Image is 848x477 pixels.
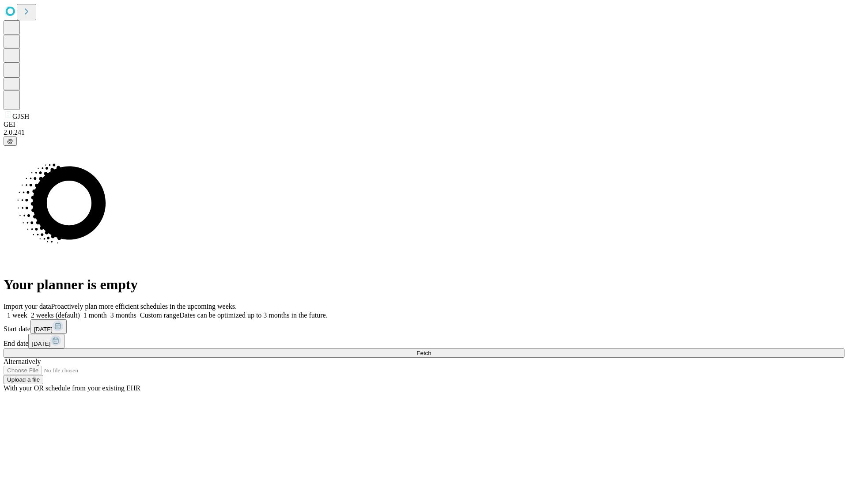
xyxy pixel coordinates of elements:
div: GEI [4,121,844,129]
button: Fetch [4,348,844,358]
span: Fetch [416,350,431,356]
span: With your OR schedule from your existing EHR [4,384,140,392]
button: [DATE] [30,319,67,334]
button: Upload a file [4,375,43,384]
span: 2 weeks (default) [31,311,80,319]
button: @ [4,136,17,146]
h1: Your planner is empty [4,276,844,293]
span: 1 week [7,311,27,319]
div: End date [4,334,844,348]
span: @ [7,138,13,144]
div: Start date [4,319,844,334]
span: Dates can be optimized up to 3 months in the future. [179,311,327,319]
span: Alternatively [4,358,41,365]
span: 1 month [83,311,107,319]
button: [DATE] [28,334,64,348]
span: 3 months [110,311,136,319]
span: Proactively plan more efficient schedules in the upcoming weeks. [51,303,237,310]
span: GJSH [12,113,29,120]
span: [DATE] [34,326,53,333]
span: Import your data [4,303,51,310]
div: 2.0.241 [4,129,844,136]
span: Custom range [140,311,179,319]
span: [DATE] [32,341,50,347]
